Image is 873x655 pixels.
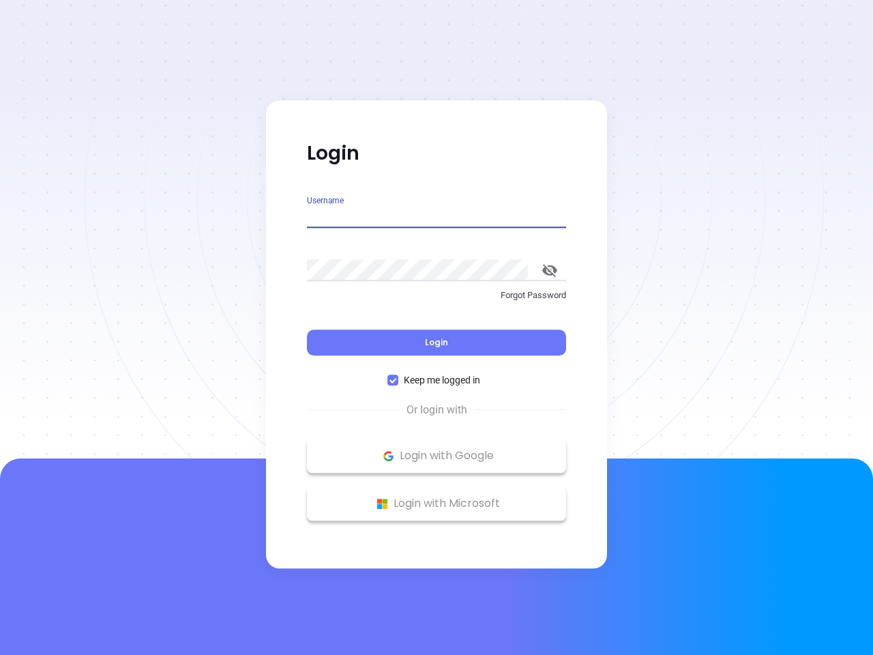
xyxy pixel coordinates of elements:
[314,493,559,514] p: Login with Microsoft
[398,373,486,388] span: Keep me logged in
[307,196,344,205] label: Username
[533,254,566,287] button: toggle password visibility
[307,289,566,313] a: Forgot Password
[307,289,566,302] p: Forgot Password
[314,446,559,466] p: Login with Google
[374,495,391,512] img: Microsoft Logo
[307,486,566,521] button: Microsoft Logo Login with Microsoft
[380,448,397,465] img: Google Logo
[425,336,448,348] span: Login
[307,141,566,166] p: Login
[400,402,474,418] span: Or login with
[307,330,566,355] button: Login
[307,439,566,473] button: Google Logo Login with Google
